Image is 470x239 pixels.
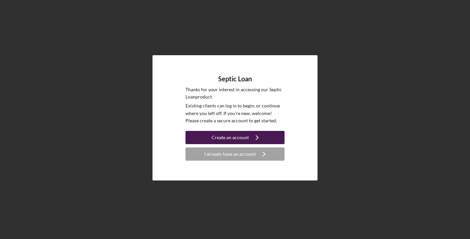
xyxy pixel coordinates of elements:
div: Create an account [212,131,249,144]
button: I already have an account [185,147,285,161]
p: Existing clients can log in to begin, or continue where you left off. If you're new, welcome! Ple... [185,102,285,124]
button: Create an account [185,131,285,144]
div: I already have an account [204,147,256,161]
p: Thanks for your interest in accessing our Septic Loan product. [185,86,285,101]
h4: Septic Loan [218,75,252,83]
a: Create an account [185,131,285,146]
